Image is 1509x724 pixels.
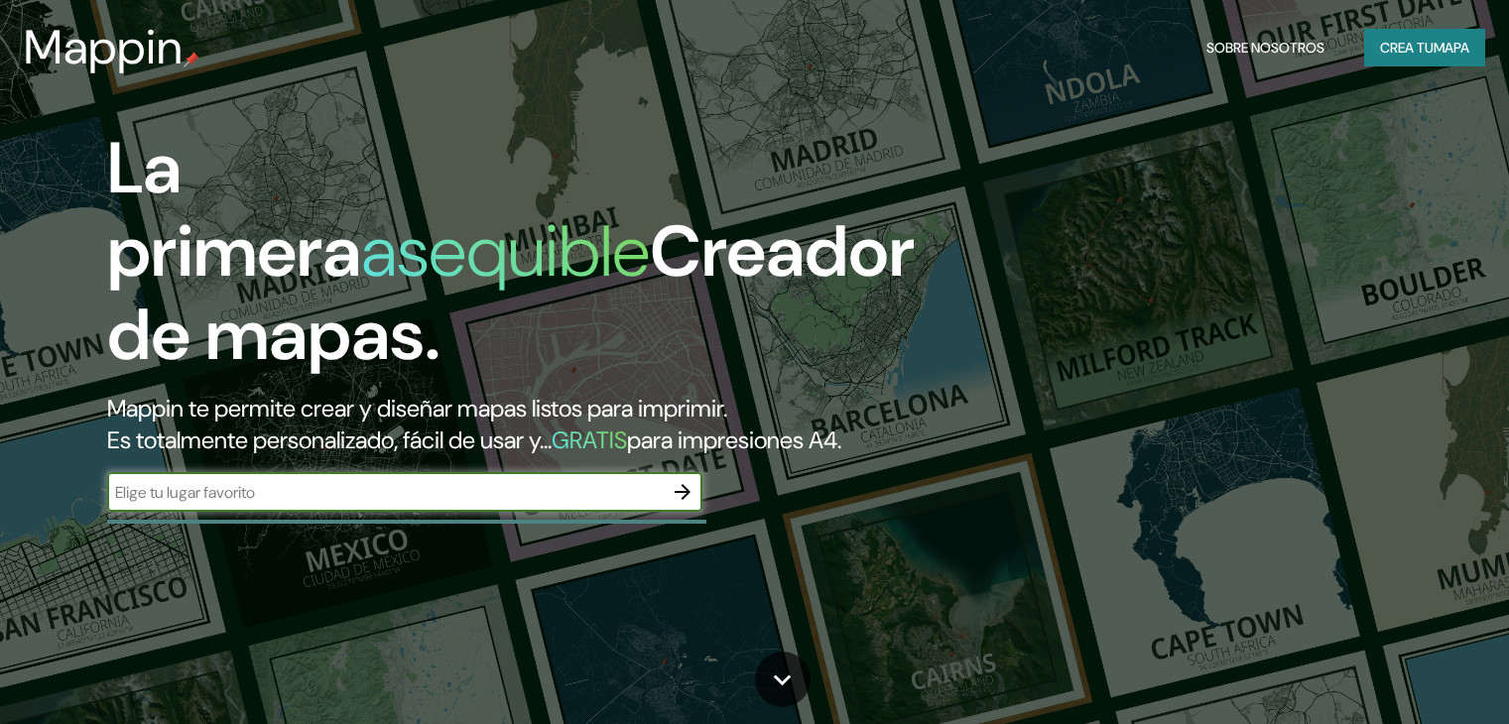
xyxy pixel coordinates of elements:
[1434,39,1469,57] font: mapa
[552,424,627,455] font: GRATIS
[627,424,841,455] font: para impresiones A4.
[1380,39,1434,57] font: Crea tu
[361,205,650,298] font: asequible
[1206,39,1324,57] font: Sobre nosotros
[107,205,915,381] font: Creador de mapas.
[107,481,663,504] input: Elige tu lugar favorito
[107,122,361,298] font: La primera
[184,52,199,67] img: pin de mapeo
[107,424,552,455] font: Es totalmente personalizado, fácil de usar y...
[1364,29,1485,66] button: Crea tumapa
[107,393,727,423] font: Mappin te permite crear y diseñar mapas listos para imprimir.
[1198,29,1332,66] button: Sobre nosotros
[24,16,184,78] font: Mappin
